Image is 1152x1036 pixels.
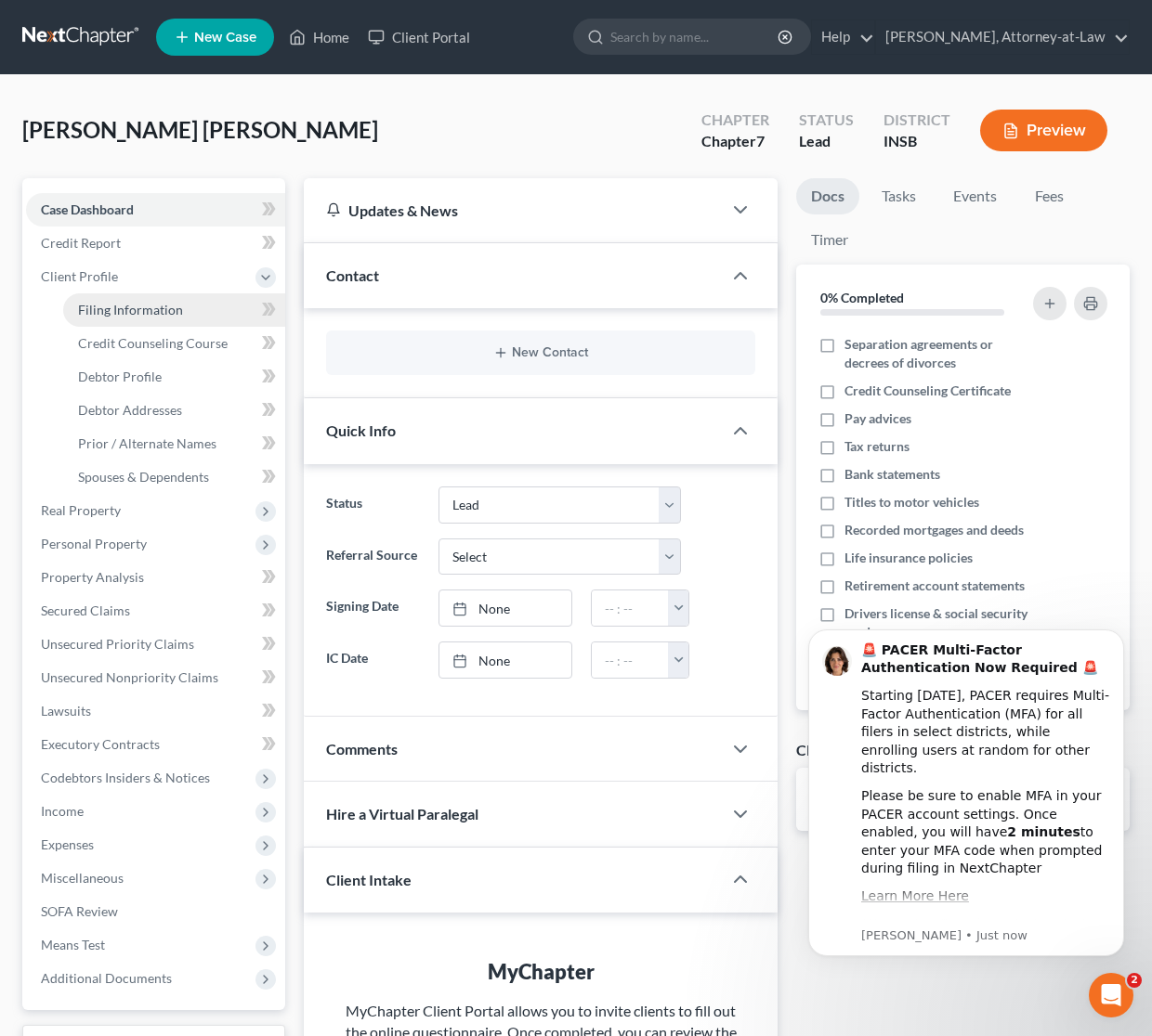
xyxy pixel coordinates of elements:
[41,569,144,585] span: Property Analysis
[22,116,378,143] span: [PERSON_NAME] [PERSON_NAME]
[610,19,780,54] input: Search by name...
[980,110,1107,151] button: Preview
[63,293,285,327] a: Filing Information
[844,521,1024,539] span: Recorded mortgages and deeds
[41,803,84,819] span: Income
[341,957,740,986] div: MyChapter
[26,661,285,694] a: Unsecured Nonpriority Claims
[26,728,285,761] a: Executory Contracts
[844,465,940,484] span: Bank statements
[41,602,130,618] span: Secured Claims
[26,227,285,260] a: Credit Report
[78,302,183,317] span: Filing Information
[63,460,285,494] a: Spouses & Dependents
[1089,973,1133,1017] iframe: Intercom live chat
[844,335,1030,372] span: Separation agreements or decrees of divorces
[63,327,285,360] a: Credit Counseling Course
[1127,973,1142,988] span: 2
[701,131,769,152] div: Chapter
[317,538,429,576] label: Referral Source
[439,642,571,678] a: None
[78,435,216,451] span: Prior / Alternate Names
[41,636,194,652] span: Unsecured Priority Claims
[796,178,859,214] a: Docs
[701,110,769,131] div: Chapter
[41,201,134,217] span: Case Dashboard
[938,178,1012,214] a: Events
[41,970,172,986] span: Additional Documents
[41,502,121,518] span: Real Property
[78,335,228,351] span: Credit Counseling Course
[78,469,209,485] span: Spouses & Dependents
[844,549,973,567] span: Life insurance policies
[41,703,91,719] span: Lawsuits
[867,178,931,214] a: Tasks
[41,903,118,919] span: SOFA Review
[63,394,285,427] a: Debtor Addresses
[41,268,118,284] span: Client Profile
[78,369,162,384] span: Debtor Profile
[359,20,479,54] a: Client Portal
[26,694,285,728] a: Lawsuits
[876,20,1129,54] a: [PERSON_NAME], Attorney-at-Law
[884,131,950,152] div: INSB
[326,740,398,758] span: Comments
[26,628,285,661] a: Unsecured Priority Claims
[780,602,1152,986] iframe: Intercom notifications message
[41,870,124,886] span: Miscellaneous
[280,20,359,54] a: Home
[26,193,285,227] a: Case Dashboard
[41,235,121,251] span: Credit Report
[26,594,285,628] a: Secured Claims
[341,345,740,360] button: New Contact
[844,493,979,512] span: Titles to motor vehicles
[799,110,854,131] div: Status
[326,201,700,220] div: Updates & News
[844,576,1025,595] span: Retirement account statements
[884,110,950,131] div: District
[592,642,670,678] input: -- : --
[41,836,94,852] span: Expenses
[41,536,147,551] span: Personal Property
[812,20,874,54] a: Help
[326,266,379,284] span: Contact
[326,421,396,439] span: Quick Info
[756,132,765,149] span: 7
[26,561,285,594] a: Property Analysis
[63,427,285,460] a: Prior / Alternate Names
[41,736,160,752] span: Executory Contracts
[439,590,571,626] a: None
[844,409,911,428] span: Pay advices
[317,641,429,679] label: IC Date
[317,486,429,524] label: Status
[194,31,256,45] span: New Case
[796,222,863,258] a: Timer
[317,589,429,627] label: Signing Date
[592,590,670,626] input: -- : --
[844,437,910,456] span: Tax returns
[820,290,904,305] strong: 0% Completed
[63,360,285,394] a: Debtor Profile
[78,402,182,418] span: Debtor Addresses
[799,131,854,152] div: Lead
[41,770,210,785] span: Codebtors Insiders & Notices
[326,871,412,888] span: Client Intake
[844,382,1011,400] span: Credit Counseling Certificate
[41,937,105,952] span: Means Test
[26,895,285,928] a: SOFA Review
[1019,178,1079,214] a: Fees
[41,669,218,685] span: Unsecured Nonpriority Claims
[326,805,478,822] span: Hire a Virtual Paralegal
